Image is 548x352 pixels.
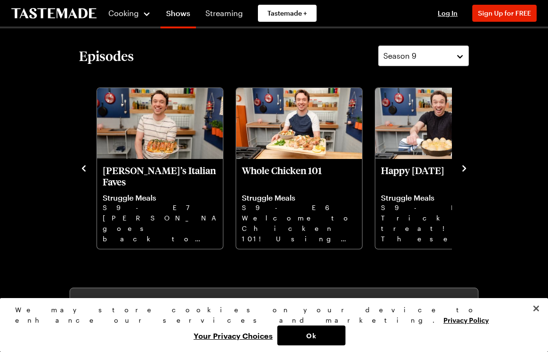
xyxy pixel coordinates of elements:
a: Shows [160,2,196,28]
button: navigate to previous item [79,162,88,173]
p: S9 - E5 [381,202,495,213]
p: Happy [DATE] [381,165,495,187]
p: S9 - E6 [242,202,356,213]
button: Ok [277,326,345,345]
button: Log In [429,9,467,18]
img: Whole Chicken 101 [236,88,362,159]
div: Whole Chicken 101 [236,88,362,249]
p: Struggle Meals [103,193,217,202]
img: Frankie’s Italian Faves [97,88,223,159]
p: Whole Chicken 101 [242,165,356,187]
a: To Tastemade Home Page [11,8,97,19]
a: Frankie’s Italian Faves [103,165,217,243]
button: Close [526,298,547,319]
p: Struggle Meals [381,193,495,202]
div: We may store cookies on your device to enhance our services and marketing. [15,305,525,326]
p: Struggle Meals [242,193,356,202]
p: [PERSON_NAME]’s goes back to his roots with these Italian recipes that even his Nonno would love. [103,213,217,243]
span: Tastemade + [267,9,307,18]
button: Season 9 [378,45,469,66]
button: Cooking [108,2,151,25]
div: 7 / 12 [235,85,374,250]
p: S9 - E7 [103,202,217,213]
div: 6 / 12 [96,85,235,250]
div: 8 / 12 [374,85,513,250]
img: Happy Halloween [375,88,501,159]
p: Trick or treat! These affordable, spooky [DATE]-spirited dishes are hard to beat! [381,213,495,243]
a: Tastemade + [258,5,317,22]
p: [PERSON_NAME]’s Italian Faves [103,165,217,187]
span: Log In [438,9,458,17]
a: Whole Chicken 101 [242,165,356,243]
span: Season 9 [383,50,416,62]
span: Sign Up for FREE [478,9,531,17]
div: Frankie’s Italian Faves [97,88,223,249]
h2: Episodes [79,47,134,64]
button: navigate to next item [460,162,469,173]
div: Happy Halloween [375,88,501,249]
button: Sign Up for FREE [472,5,537,22]
span: Cooking [108,9,139,18]
a: More information about your privacy, opens in a new tab [443,315,489,324]
p: Welcome to Chicken 101! Using a whole chicken, make three complete meals that feed the entire fam... [242,213,356,243]
button: Your Privacy Choices [189,326,277,345]
div: Privacy [15,305,525,345]
a: Happy Halloween [381,165,495,243]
